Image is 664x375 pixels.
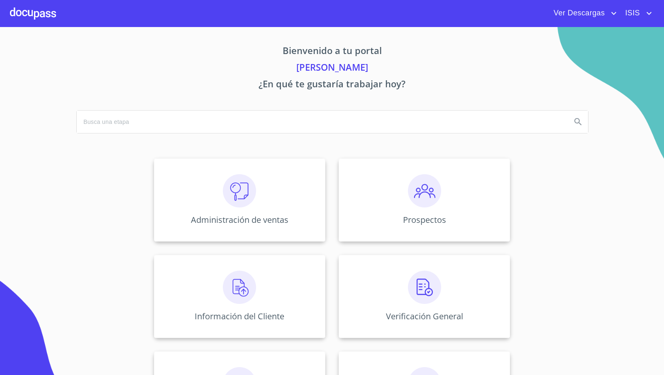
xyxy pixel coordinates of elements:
img: prospectos.png [408,174,441,207]
button: Search [568,112,588,132]
p: Administración de ventas [191,214,288,225]
img: consulta.png [223,174,256,207]
p: [PERSON_NAME] [76,60,588,77]
button: account of current user [547,7,619,20]
p: ¿En qué te gustaría trabajar hoy? [76,77,588,94]
input: search [77,111,565,133]
p: Bienvenido a tu portal [76,44,588,60]
img: carga.png [223,271,256,304]
span: Ver Descargas [547,7,609,20]
p: Verificación General [386,311,463,322]
button: account of current user [619,7,654,20]
span: ISIS [619,7,644,20]
p: Información del Cliente [195,311,284,322]
p: Prospectos [403,214,446,225]
img: verificacion.png [408,271,441,304]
